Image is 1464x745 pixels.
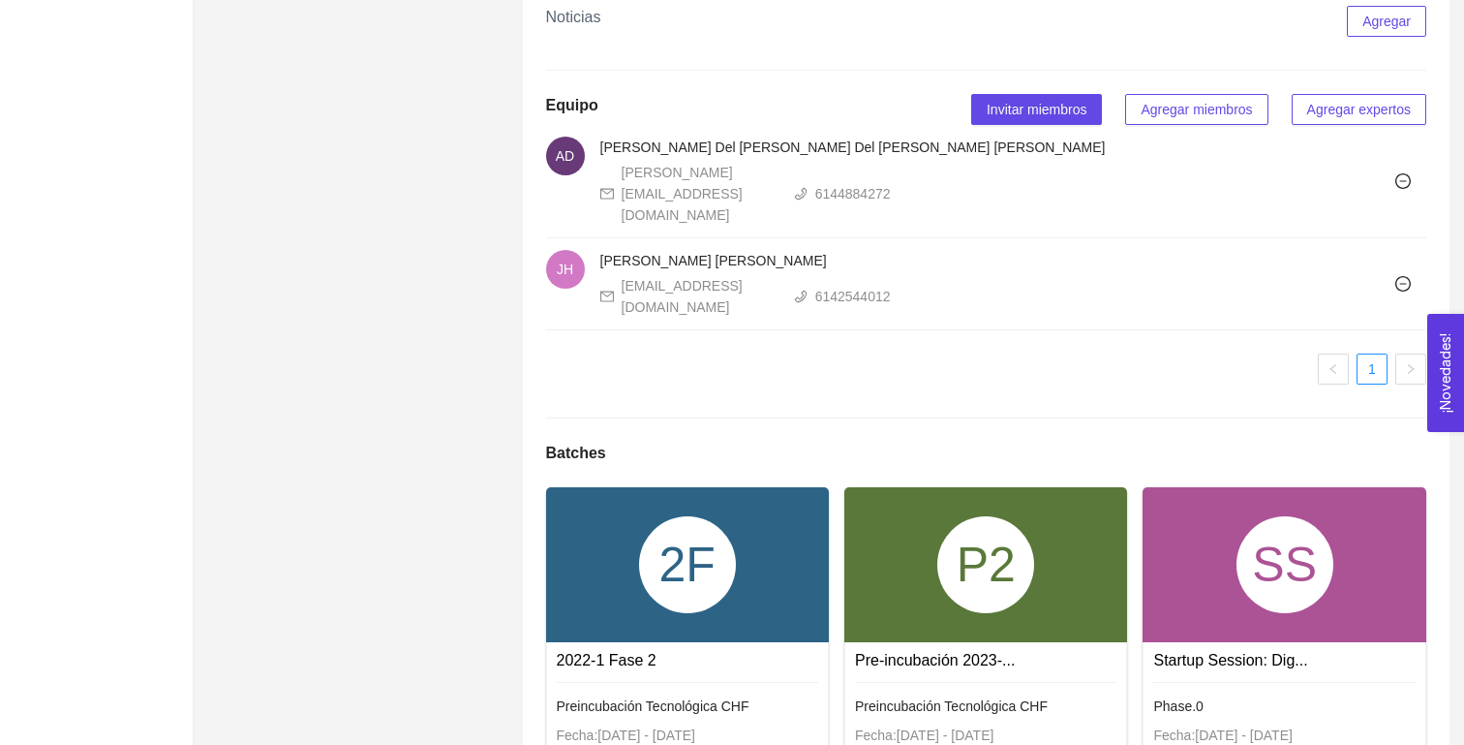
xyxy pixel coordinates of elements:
[1388,166,1418,197] button: minus-circle
[1395,354,1426,385] li: Página siguiente
[546,442,606,465] h5: Batches
[794,290,808,303] span: phone
[600,290,614,303] span: mail
[1357,355,1387,384] a: 1
[1388,268,1418,299] button: minus-circle
[1405,363,1417,375] span: right
[937,516,1034,613] div: P2
[546,6,601,29] h5: Noticias
[622,275,778,318] div: [EMAIL_ADDRESS][DOMAIN_NAME]
[1318,354,1349,385] li: Página anterior
[1153,728,1292,743] span: Fecha: [DATE] - [DATE]
[855,698,1048,714] span: Preincubación Tecnológica CHF
[1388,173,1418,189] span: minus-circle
[546,94,598,117] h5: Equipo
[1125,94,1267,125] button: Agregar miembros
[1153,652,1307,668] a: Startup Session: Dig...
[1307,99,1411,120] span: Agregar expertos
[557,698,749,714] span: Preincubación Tecnológica CHF
[1427,314,1464,432] button: Open Feedback Widget
[1327,363,1339,375] span: left
[556,137,574,175] span: AD
[855,728,993,743] span: Fecha: [DATE] - [DATE]
[1292,94,1426,125] button: Agregar expertos
[794,187,808,201] span: phone
[600,140,1106,155] span: [PERSON_NAME] Del [PERSON_NAME] Del [PERSON_NAME] [PERSON_NAME]
[1141,99,1252,120] span: Agregar miembros
[815,286,891,307] div: 6142544012
[1357,354,1388,385] li: 1
[987,99,1086,120] span: Invitar miembros
[1153,698,1203,714] span: Phase.0
[557,250,573,289] span: JH
[600,187,614,201] span: mail
[1388,276,1418,292] span: minus-circle
[855,652,1015,668] a: Pre-incubación 2023-...
[639,516,736,613] div: 2F
[557,728,695,743] span: Fecha: [DATE] - [DATE]
[622,162,778,226] div: [PERSON_NAME][EMAIL_ADDRESS][DOMAIN_NAME]
[557,652,656,668] a: 2022-1 Fase 2
[971,94,1102,125] button: Invitar miembros
[1318,354,1349,385] button: left
[815,183,891,204] div: 6144884272
[1236,516,1333,613] div: SS
[1362,11,1411,32] span: Agregar
[600,253,827,268] span: [PERSON_NAME] [PERSON_NAME]
[1395,354,1426,385] button: right
[1347,6,1426,37] button: Agregar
